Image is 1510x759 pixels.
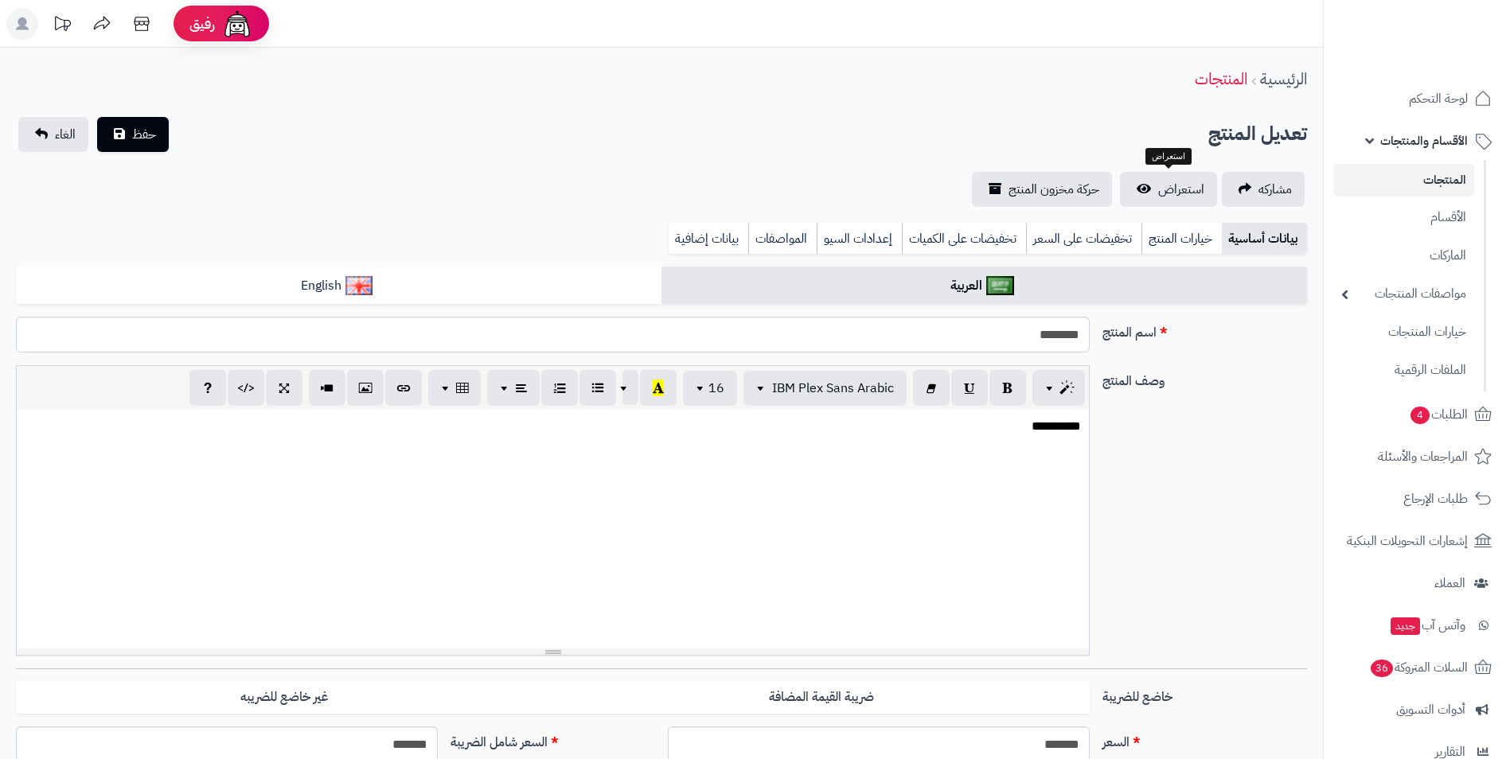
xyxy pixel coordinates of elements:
[1402,43,1495,76] img: logo-2.png
[1096,726,1313,752] label: السعر
[1409,88,1468,110] span: لوحة التحكم
[1333,480,1500,518] a: طلبات الإرجاع
[1333,691,1500,729] a: أدوات التسويق
[1333,315,1474,349] a: خيارات المنتجات
[42,8,82,44] a: تحديثات المنصة
[1347,530,1468,552] span: إشعارات التحويلات البنكية
[1333,606,1500,644] a: وآتس آبجديد
[772,379,894,398] span: IBM Plex Sans Arabic
[1409,403,1468,426] span: الطلبات
[221,8,253,40] img: ai-face.png
[1411,407,1430,424] span: 4
[1096,365,1313,391] label: وصف المنتج
[1222,172,1305,207] a: مشاركه
[16,681,552,714] label: غير خاضع للضريبه
[1333,648,1500,687] a: السلات المتروكة36
[1380,130,1468,152] span: الأقسام والمنتجات
[189,14,215,33] span: رفيق
[1333,200,1474,235] a: الأقسام
[683,371,737,406] button: 16
[1378,446,1468,468] span: المراجعات والأسئلة
[1009,180,1099,199] span: حركة مخزون المنتج
[986,276,1014,295] img: العربية
[1333,164,1474,197] a: المنتجات
[1158,180,1204,199] span: استعراض
[444,726,661,752] label: السعر شامل الضريبة
[1096,681,1313,706] label: خاضع للضريبة
[1260,67,1307,91] a: الرئيسية
[345,276,373,295] img: English
[1120,172,1217,207] a: استعراض
[1369,656,1468,679] span: السلات المتروكة
[1333,564,1500,602] a: العملاء
[1026,223,1141,255] a: تخفيضات على السعر
[1391,617,1420,635] span: جديد
[1208,118,1307,150] h2: تعديل المنتج
[1145,148,1192,165] div: استعراض
[661,267,1307,306] a: العربية
[1333,80,1500,118] a: لوحة التحكم
[708,379,724,398] span: 16
[748,223,817,255] a: المواصفات
[669,223,748,255] a: بيانات إضافية
[972,172,1112,207] a: حركة مخزون المنتج
[1333,395,1500,434] a: الطلبات4
[1434,572,1465,594] span: العملاء
[132,125,156,144] span: حفظ
[1195,67,1247,91] a: المنتجات
[743,371,907,406] button: IBM Plex Sans Arabic
[1222,223,1307,255] a: بيانات أساسية
[16,267,661,306] a: English
[1333,239,1474,273] a: الماركات
[18,117,88,152] a: الغاء
[1141,223,1222,255] a: خيارات المنتج
[97,117,169,152] button: حفظ
[1333,353,1474,387] a: الملفات الرقمية
[1371,660,1393,677] span: 36
[902,223,1026,255] a: تخفيضات على الكميات
[817,223,902,255] a: إعدادات السيو
[1333,277,1474,311] a: مواصفات المنتجات
[1096,317,1313,342] label: اسم المنتج
[1258,180,1292,199] span: مشاركه
[1396,699,1465,721] span: أدوات التسويق
[1403,488,1468,510] span: طلبات الإرجاع
[55,125,76,144] span: الغاء
[553,681,1090,714] label: ضريبة القيمة المضافة
[1333,522,1500,560] a: إشعارات التحويلات البنكية
[1389,614,1465,636] span: وآتس آب
[1333,438,1500,476] a: المراجعات والأسئلة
